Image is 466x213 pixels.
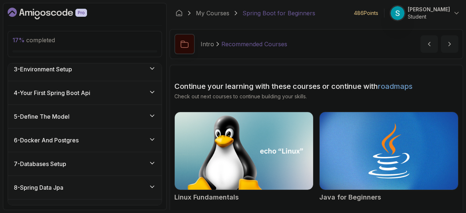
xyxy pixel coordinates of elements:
h3: 8 - Spring Data Jpa [14,183,63,192]
button: user profile image[PERSON_NAME]Student [390,6,460,20]
button: 6-Docker And Postgres [8,129,162,152]
a: Linux Fundamentals cardLinux Fundamentals [174,112,313,202]
img: Java for Beginners card [320,112,458,190]
a: Dashboard [8,8,104,19]
h3: 4 - Your First Spring Boot Api [14,88,90,97]
p: Spring Boot for Beginners [242,9,315,17]
button: 4-Your First Spring Boot Api [8,81,162,104]
a: My Courses [196,9,229,17]
button: 7-Databases Setup [8,152,162,175]
p: Check out next courses to continue building your skills. [174,93,458,100]
h3: 6 - Docker And Postgres [14,136,79,145]
h3: 5 - Define The Model [14,112,70,121]
img: Linux Fundamentals card [175,112,313,190]
button: 3-Environment Setup [8,58,162,81]
p: [PERSON_NAME] [408,6,450,13]
img: user profile image [391,6,404,20]
button: previous content [420,35,438,53]
a: Dashboard [175,9,183,17]
p: Student [408,13,450,20]
p: 486 Points [354,9,378,17]
span: completed [12,36,55,44]
button: 8-Spring Data Jpa [8,176,162,199]
h2: Linux Fundamentals [174,192,239,202]
p: Intro [201,40,214,48]
h2: Continue your learning with these courses or continue with [174,81,458,91]
button: 5-Define The Model [8,105,162,128]
a: Java for Beginners cardJava for Beginners [319,112,458,202]
button: next content [441,35,458,53]
h3: 3 - Environment Setup [14,65,72,74]
h3: 7 - Databases Setup [14,159,66,168]
span: 17 % [12,36,25,44]
p: Recommended Courses [221,40,287,48]
h2: Java for Beginners [319,192,381,202]
a: roadmaps [378,82,412,91]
